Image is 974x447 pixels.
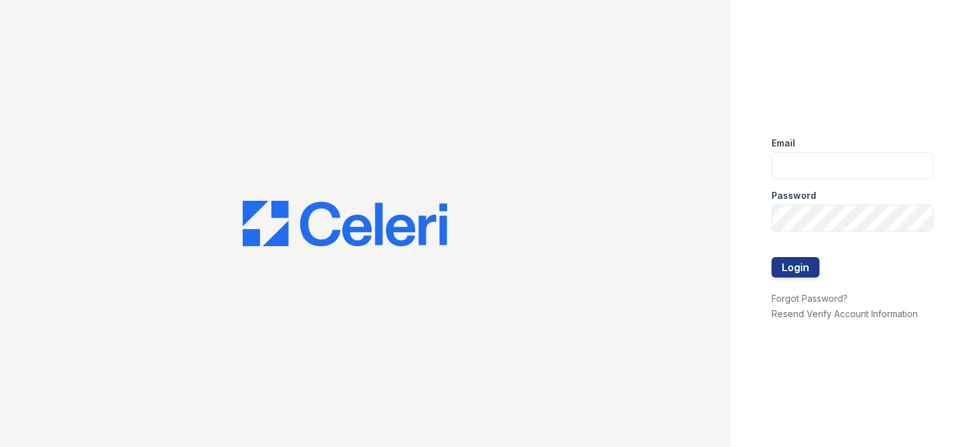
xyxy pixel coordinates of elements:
[243,201,447,247] img: CE_Logo_Blue-a8612792a0a2168367f1c8372b55b34899dd931a85d93a1a3d3e32e68fde9ad4.png
[772,137,795,150] label: Email
[772,189,816,202] label: Password
[772,308,918,319] a: Resend Verify Account Information
[772,293,848,304] a: Forgot Password?
[772,257,819,278] button: Login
